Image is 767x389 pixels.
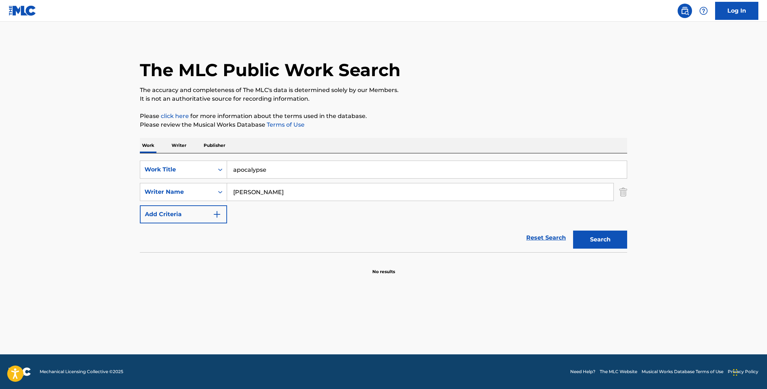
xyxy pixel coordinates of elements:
h1: The MLC Public Work Search [140,59,400,81]
button: Search [573,231,627,249]
a: Log In [715,2,758,20]
p: Writer [169,138,189,153]
iframe: Chat Widget [731,354,767,389]
a: Privacy Policy [728,368,758,375]
a: Need Help? [570,368,595,375]
img: 9d2ae6d4665cec9f34b9.svg [213,210,221,219]
div: Help [696,4,711,18]
p: Please review the Musical Works Database [140,121,627,129]
button: Add Criteria [140,205,227,223]
form: Search Form [140,161,627,252]
img: help [699,6,708,15]
p: No results [372,260,395,275]
img: logo [9,367,31,376]
span: Mechanical Licensing Collective © 2025 [40,368,123,375]
p: Please for more information about the terms used in the database. [140,112,627,121]
p: Publisher [201,138,227,153]
p: It is not an authoritative source for recording information. [140,95,627,103]
img: search [680,6,689,15]
a: The MLC Website [600,368,637,375]
img: MLC Logo [9,5,36,16]
a: Reset Search [523,230,569,246]
div: Writer Name [145,188,209,196]
a: Musical Works Database Terms of Use [642,368,723,375]
p: The accuracy and completeness of The MLC's data is determined solely by our Members. [140,86,627,95]
img: Delete Criterion [619,183,627,201]
div: Work Title [145,165,209,174]
a: Public Search [678,4,692,18]
p: Work [140,138,156,153]
a: click here [161,113,189,119]
div: Drag [733,362,737,383]
a: Terms of Use [265,121,305,128]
